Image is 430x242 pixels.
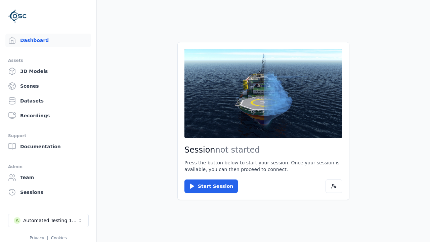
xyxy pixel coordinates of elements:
button: Start Session [184,179,238,193]
span: | [47,236,48,240]
a: Privacy [30,236,44,240]
div: A [14,217,20,224]
a: Datasets [5,94,91,108]
h2: Session [184,145,342,155]
a: Team [5,171,91,184]
a: Cookies [51,236,67,240]
a: Sessions [5,186,91,199]
div: Automated Testing 1 - Playwright [23,217,78,224]
a: 3D Models [5,65,91,78]
div: Support [8,132,88,140]
div: Admin [8,163,88,171]
span: not started [215,145,260,155]
a: Recordings [5,109,91,122]
a: Dashboard [5,34,91,47]
img: Logo [8,7,27,26]
button: Select a workspace [8,214,89,227]
p: Press the button below to start your session. Once your session is available, you can then procee... [184,159,342,173]
a: Scenes [5,79,91,93]
a: Documentation [5,140,91,153]
div: Assets [8,56,88,65]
